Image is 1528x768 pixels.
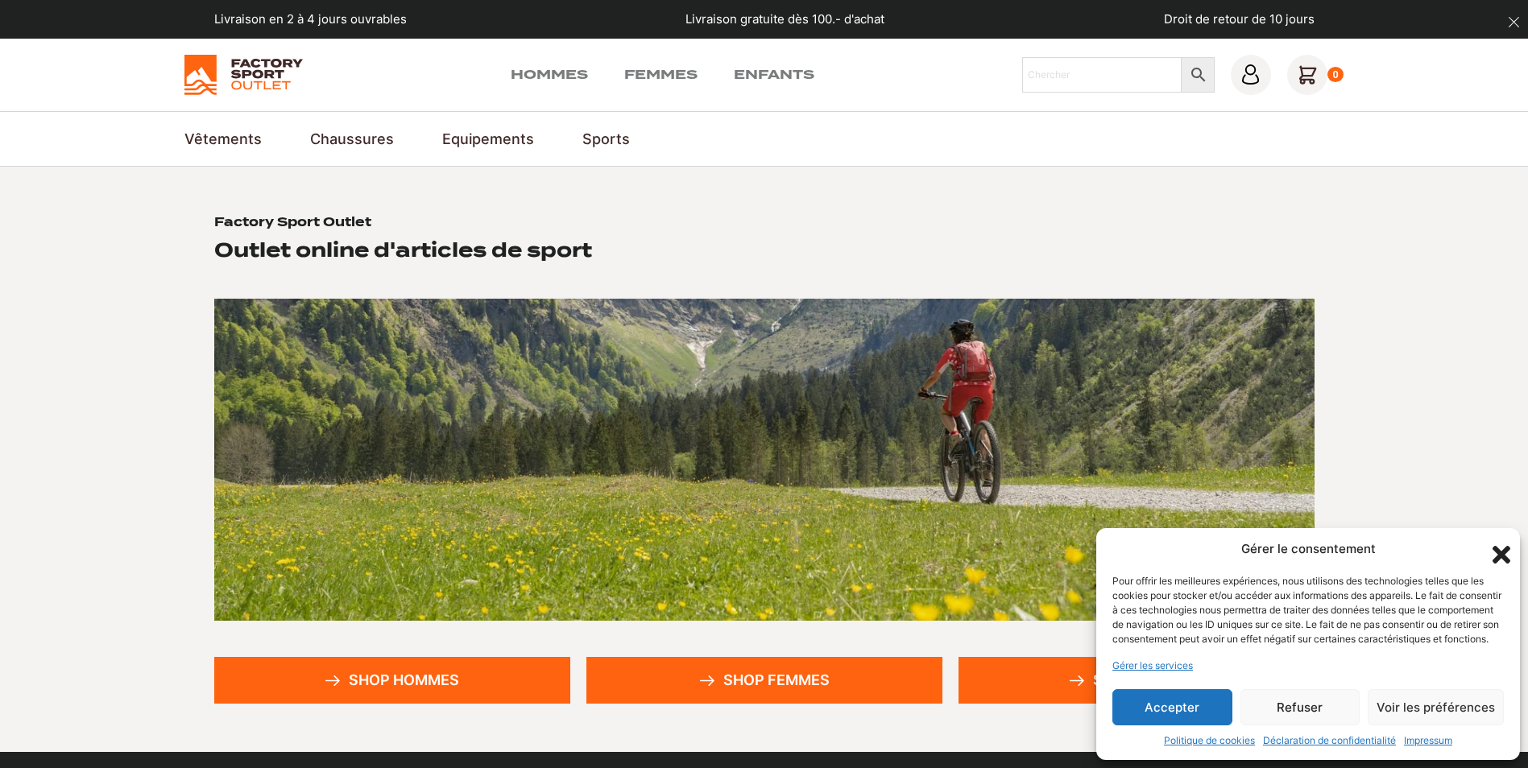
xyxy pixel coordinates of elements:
a: Femmes [624,65,698,85]
button: dismiss [1500,8,1528,36]
h1: Factory Sport Outlet [214,215,371,231]
a: Enfants [734,65,814,85]
img: Factory Sport Outlet [184,55,303,95]
p: Droit de retour de 10 jours [1164,10,1315,29]
button: Refuser [1240,689,1360,725]
button: Voir les préférences [1368,689,1504,725]
div: Fermer la boîte de dialogue [1488,541,1504,557]
a: Hommes [511,65,588,85]
input: Chercher [1022,57,1182,93]
a: Shop femmes [586,657,942,704]
a: Politique de cookies [1164,733,1255,748]
div: Pour offrir les meilleures expériences, nous utilisons des technologies telles que les cookies po... [1112,574,1502,646]
a: Gérer les services [1112,659,1193,673]
a: Déclaration de confidentialité [1263,733,1396,748]
a: Vêtements [184,128,262,150]
button: Accepter [1112,689,1232,725]
a: Impressum [1404,733,1452,748]
div: 0 [1327,67,1344,83]
a: Shop enfants [959,657,1315,704]
a: Shop hommes [214,657,570,704]
p: Livraison gratuite dès 100.- d'achat [685,10,884,29]
h2: Outlet online d'articles de sport [214,237,592,262]
a: Equipements [442,128,534,150]
a: Sports [582,128,630,150]
div: Gérer le consentement [1241,540,1376,559]
p: Livraison en 2 à 4 jours ouvrables [214,10,407,29]
a: Chaussures [310,128,394,150]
